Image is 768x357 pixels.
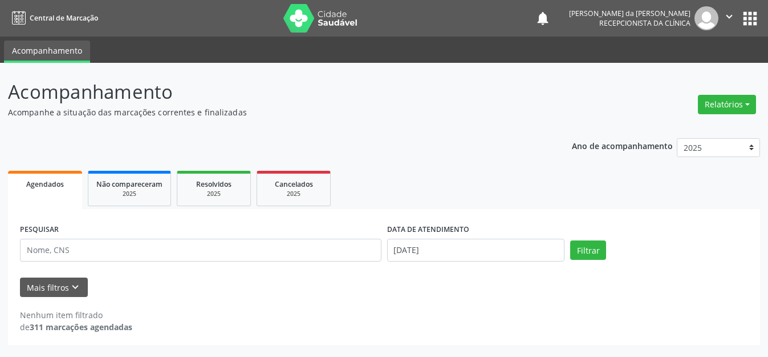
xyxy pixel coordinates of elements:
[265,190,322,198] div: 2025
[20,309,132,321] div: Nenhum item filtrado
[694,6,718,30] img: img
[4,41,90,63] a: Acompanhamento
[196,179,231,189] span: Resolvidos
[572,138,673,153] p: Ano de acompanhamento
[20,239,381,262] input: Nome, CNS
[535,10,551,26] button: notifications
[723,10,736,23] i: 
[30,322,132,332] strong: 311 marcações agendadas
[275,179,313,189] span: Cancelados
[30,13,98,23] span: Central de Marcação
[570,240,606,260] button: Filtrar
[387,239,565,262] input: Selecione um intervalo
[20,221,59,239] label: PESQUISAR
[185,190,242,198] div: 2025
[69,281,82,294] i: keyboard_arrow_down
[8,78,534,106] p: Acompanhamento
[698,95,756,114] button: Relatórios
[96,179,162,189] span: Não compareceram
[718,6,740,30] button: 
[26,179,64,189] span: Agendados
[569,9,690,18] div: [PERSON_NAME] da [PERSON_NAME]
[20,321,132,333] div: de
[96,190,162,198] div: 2025
[8,9,98,27] a: Central de Marcação
[599,18,690,28] span: Recepcionista da clínica
[740,9,760,29] button: apps
[20,278,88,298] button: Mais filtroskeyboard_arrow_down
[387,221,469,239] label: DATA DE ATENDIMENTO
[8,106,534,118] p: Acompanhe a situação das marcações correntes e finalizadas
